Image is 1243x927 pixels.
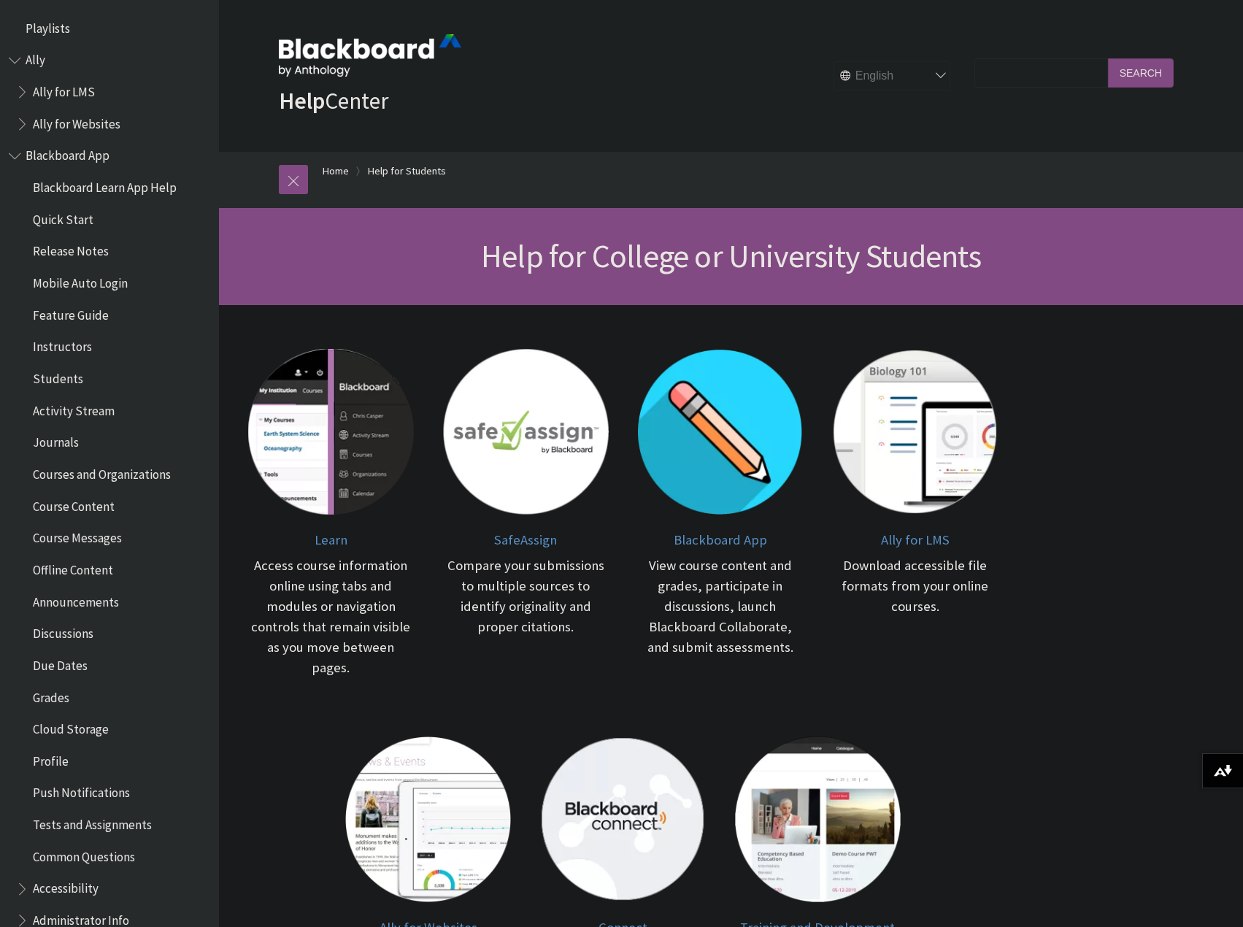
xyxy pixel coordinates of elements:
span: Ally for Websites [33,112,120,131]
span: Learn [315,531,347,548]
span: Due Dates [33,653,88,673]
img: Connect [540,736,706,902]
nav: Book outline for Anthology Ally Help [9,48,210,136]
span: Release Notes [33,239,109,259]
span: Courses and Organizations [33,462,171,482]
img: Learn [248,349,414,515]
strong: Help [279,86,325,115]
span: Common Questions [33,845,135,864]
a: Ally for LMS Ally for LMS Download accessible file formats from your online courses. [832,349,998,678]
a: SafeAssign SafeAssign Compare your submissions to multiple sources to identify originality and pr... [443,349,609,678]
img: Ally for Websites [345,736,511,902]
span: Accessibility [33,877,99,896]
img: Training and Development Manager [735,736,901,902]
span: Help for College or University Students [481,236,981,276]
span: Ally for LMS [33,80,95,99]
span: Quick Start [33,207,93,227]
span: Ally [26,48,45,68]
img: Ally for LMS [832,349,998,515]
a: Learn Learn Access course information online using tabs and modules or navigation controls that r... [248,349,414,678]
span: Feature Guide [33,303,109,323]
select: Site Language Selector [834,62,951,91]
span: Offline Content [33,558,113,577]
span: Profile [33,749,69,769]
a: Help for Students [368,162,446,180]
span: Blackboard App [674,531,767,548]
span: Students [33,366,83,386]
a: HelpCenter [279,86,388,115]
img: Blackboard by Anthology [279,34,461,77]
span: Push Notifications [33,781,130,801]
span: Blackboard App [26,144,109,164]
span: Grades [33,685,69,705]
nav: Book outline for Playlists [9,16,210,41]
span: Cloud Storage [33,717,109,736]
span: Mobile Auto Login [33,271,128,291]
div: View course content and grades, participate in discussions, launch Blackboard Collaborate, and su... [638,555,804,658]
img: SafeAssign [443,349,609,515]
a: Blackboard App Blackboard App View course content and grades, participate in discussions, launch ... [638,349,804,678]
span: Blackboard Learn App Help [33,175,177,195]
span: Course Content [33,494,115,514]
span: Playlists [26,16,70,36]
span: Instructors [33,335,92,355]
a: Home [323,162,349,180]
span: Ally for LMS [881,531,950,548]
div: Access course information online using tabs and modules or navigation controls that remain visibl... [248,555,414,678]
span: Discussions [33,621,93,641]
div: Download accessible file formats from your online courses. [832,555,998,617]
span: Announcements [33,590,119,609]
span: Journals [33,431,79,450]
span: SafeAssign [494,531,557,548]
span: Activity Stream [33,399,115,418]
img: Blackboard App [638,349,804,515]
span: Tests and Assignments [33,812,152,832]
span: Course Messages [33,526,122,546]
div: Compare your submissions to multiple sources to identify originality and proper citations. [443,555,609,637]
input: Search [1108,58,1174,87]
